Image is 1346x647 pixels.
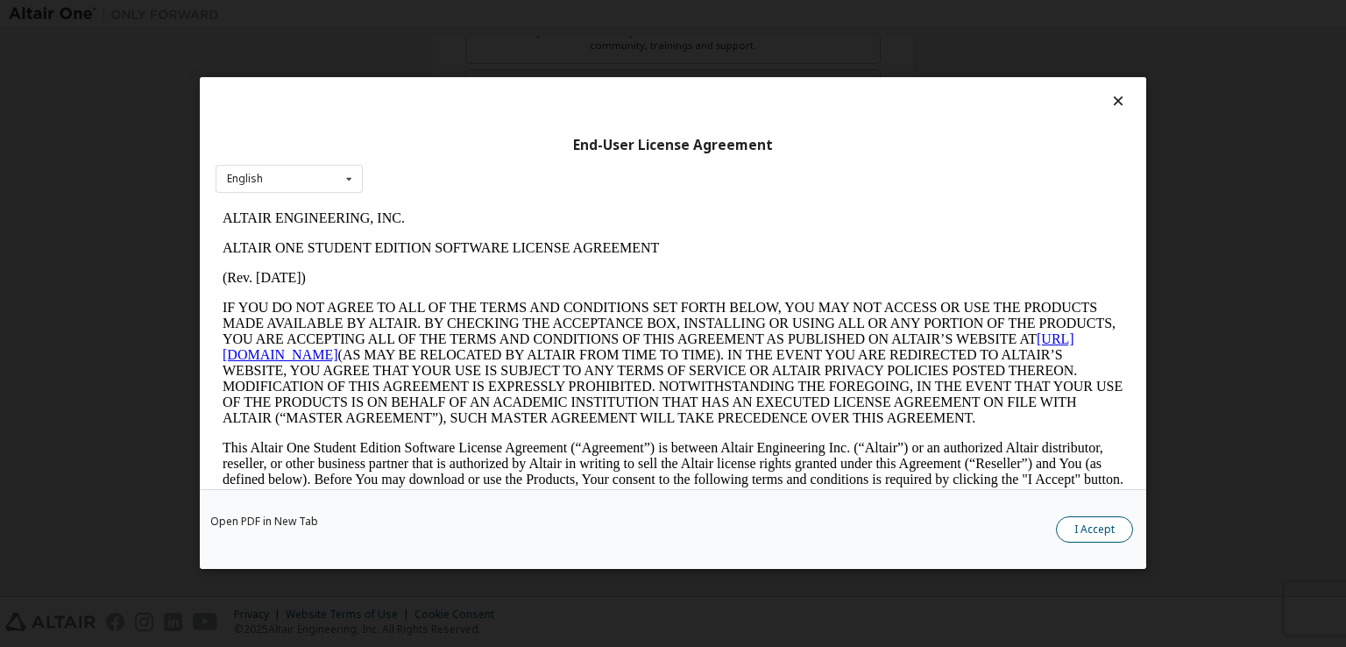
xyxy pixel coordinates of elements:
[7,67,908,82] p: (Rev. [DATE])
[210,517,318,528] a: Open PDF in New Tab
[216,137,1130,154] div: End-User License Agreement
[7,128,859,159] a: [URL][DOMAIN_NAME]
[7,237,908,300] p: This Altair One Student Edition Software License Agreement (“Agreement”) is between Altair Engine...
[7,96,908,223] p: IF YOU DO NOT AGREE TO ALL OF THE TERMS AND CONDITIONS SET FORTH BELOW, YOU MAY NOT ACCESS OR USE...
[227,174,263,184] div: English
[1056,517,1133,544] button: I Accept
[7,37,908,53] p: ALTAIR ONE STUDENT EDITION SOFTWARE LICENSE AGREEMENT
[7,7,908,23] p: ALTAIR ENGINEERING, INC.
